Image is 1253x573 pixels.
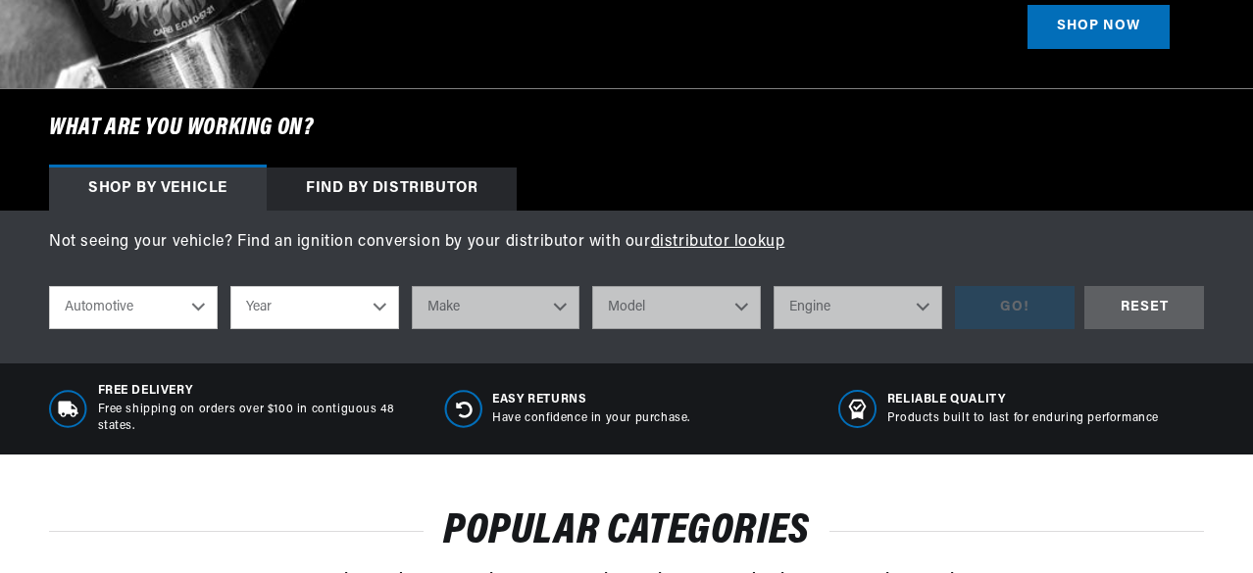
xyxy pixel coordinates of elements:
[412,286,580,329] select: Make
[49,513,1204,550] h2: POPULAR CATEGORIES
[1084,286,1204,330] div: RESET
[651,234,785,250] a: distributor lookup
[774,286,942,329] select: Engine
[49,167,267,211] div: Shop by vehicle
[887,410,1159,427] p: Products built to last for enduring performance
[98,383,415,400] span: Free Delivery
[887,392,1159,408] span: RELIABLE QUALITY
[98,402,415,435] p: Free shipping on orders over $100 in contiguous 48 states.
[49,286,218,329] select: Ride Type
[492,392,690,408] span: Easy Returns
[267,167,517,211] div: Find by Distributor
[230,286,399,329] select: Year
[1027,5,1170,49] a: SHOP NOW
[49,230,1204,256] p: Not seeing your vehicle? Find an ignition conversion by your distributor with our
[492,410,690,427] p: Have confidence in your purchase.
[592,286,761,329] select: Model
